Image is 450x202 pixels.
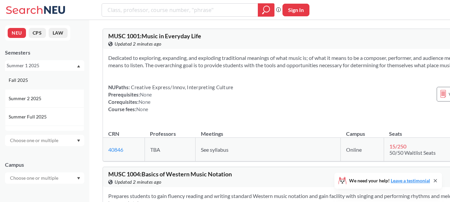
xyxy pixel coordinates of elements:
span: MUSC 1004 : Basics of Western Music Notation [108,170,232,178]
td: TBA [145,138,195,161]
div: magnifying glass [258,3,274,17]
input: Choose one or multiple [7,174,63,182]
span: 15 / 250 [389,143,406,149]
svg: magnifying glass [262,5,270,15]
div: Dropdown arrow [5,135,84,146]
div: Campus [5,161,84,168]
span: MUSC 1001 : Music in Everyday Life [108,32,201,40]
span: Fall 2025 [9,77,29,84]
div: Dropdown arrow [5,172,84,184]
button: Sign In [282,4,309,16]
button: LAW [49,28,68,38]
div: Summer 1 2025Dropdown arrowFall 2025Summer 2 2025Summer Full 2025Summer 1 2025Spring 2025Fall 202... [5,60,84,71]
button: CPS [29,28,46,38]
td: Online [341,138,384,161]
span: Updated 2 minutes ago [115,178,162,186]
a: 40846 [108,146,123,153]
span: See syllabus [201,146,228,153]
span: Updated 2 minutes ago [115,40,162,48]
button: NEU [8,28,26,38]
th: Campus [341,123,384,138]
div: CRN [108,130,119,137]
span: Summer 2 2025 [9,95,43,102]
span: None [140,92,152,98]
input: Class, professor, course number, "phrase" [107,4,253,16]
div: NUPaths: Prerequisites: Corequisites: Course fees: [108,84,233,113]
span: 50/50 Waitlist Seats [389,149,436,156]
span: None [136,106,148,112]
svg: Dropdown arrow [77,139,80,142]
span: We need your help! [349,178,430,183]
svg: Dropdown arrow [77,65,80,68]
th: Meetings [196,123,341,138]
span: Creative Express/Innov, Interpreting Culture [130,84,233,90]
a: Leave a testimonial [391,178,430,183]
input: Choose one or multiple [7,136,63,144]
div: Semesters [5,49,84,56]
span: Summer Full 2025 [9,113,48,120]
div: Summer 1 2025 [7,62,76,69]
span: None [139,99,151,105]
th: Professors [145,123,195,138]
svg: Dropdown arrow [77,177,80,180]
